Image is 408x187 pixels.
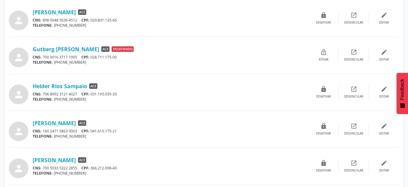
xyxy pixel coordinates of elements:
[33,18,41,23] span: CNS:
[379,132,389,136] div: Editar
[81,165,90,171] span: CPF:
[13,52,24,63] i: person
[381,86,387,92] i: edit
[33,18,308,23] div: 898 0048 5636 4512 029.831.135-66
[33,134,53,139] span: TELEFONE:
[316,169,331,173] div: Desativar
[33,9,76,15] a: [PERSON_NAME]
[101,46,109,52] span: ACE
[33,23,53,28] span: TELEFONE:
[89,83,97,89] span: ACE
[33,55,308,60] div: 700 0016 3717 1905 028.711.175-00
[379,95,389,99] div: Editar
[344,169,363,173] div: Desvincular
[316,21,331,25] div: Desativar
[33,55,41,60] span: CNS:
[381,49,387,55] i: edit
[351,86,357,92] i: open_in_new
[320,86,327,92] i: lock
[81,129,90,134] span: CPF:
[33,171,53,176] span: TELEFONE:
[400,79,405,100] span: Feedback
[320,49,327,55] i: lock_open
[33,23,308,28] div: [PHONE_NUMBER]
[351,49,357,55] i: open_in_new
[316,95,331,99] div: Desativar
[351,123,357,129] i: open_in_new
[33,165,308,171] div: 700 5033 5322 2855 366.212.098-43
[33,129,308,134] div: 160 2471 5863 0003 041.615.175-21
[13,15,24,26] i: person
[112,46,134,52] span: Desativado
[33,120,76,126] a: [PERSON_NAME]
[381,160,387,166] i: edit
[78,120,86,126] span: ACE
[33,97,53,102] span: TELEFONE:
[78,157,86,163] span: ACE
[33,92,41,97] span: CNS:
[33,60,308,65] div: [PHONE_NUMBER]
[13,89,24,100] i: person
[81,18,90,23] span: CPF:
[81,55,90,60] span: CPF:
[78,9,86,15] span: ACE
[344,132,363,136] div: Desvincular
[379,169,389,173] div: Editar
[33,46,99,52] a: Gutberg [PERSON_NAME]
[379,58,389,62] div: Editar
[33,83,87,89] a: Helder Rios Sampaio
[381,12,387,18] i: edit
[33,97,308,102] div: [PHONE_NUMBER]
[81,92,90,97] span: CPF:
[381,123,387,129] i: edit
[320,160,327,166] i: lock
[33,129,41,134] span: CNS:
[13,126,24,137] i: person
[351,12,357,18] i: open_in_new
[397,73,408,114] button: Feedback - Mostrar pesquisa
[344,21,363,25] div: Desvincular
[379,21,389,25] div: Editar
[33,157,76,163] a: [PERSON_NAME]
[33,171,308,176] div: [PHONE_NUMBER]
[33,92,308,97] div: 706 8092 3121 4027 031.195.035-33
[319,58,328,62] div: Ativar
[351,160,357,166] i: open_in_new
[33,134,308,139] div: [PHONE_NUMBER]
[33,165,41,171] span: CNS:
[344,58,363,62] div: Desvincular
[33,60,53,65] span: TELEFONE:
[320,12,327,18] i: lock
[320,123,327,129] i: lock
[344,95,363,99] div: Desvincular
[316,132,331,136] div: Desativar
